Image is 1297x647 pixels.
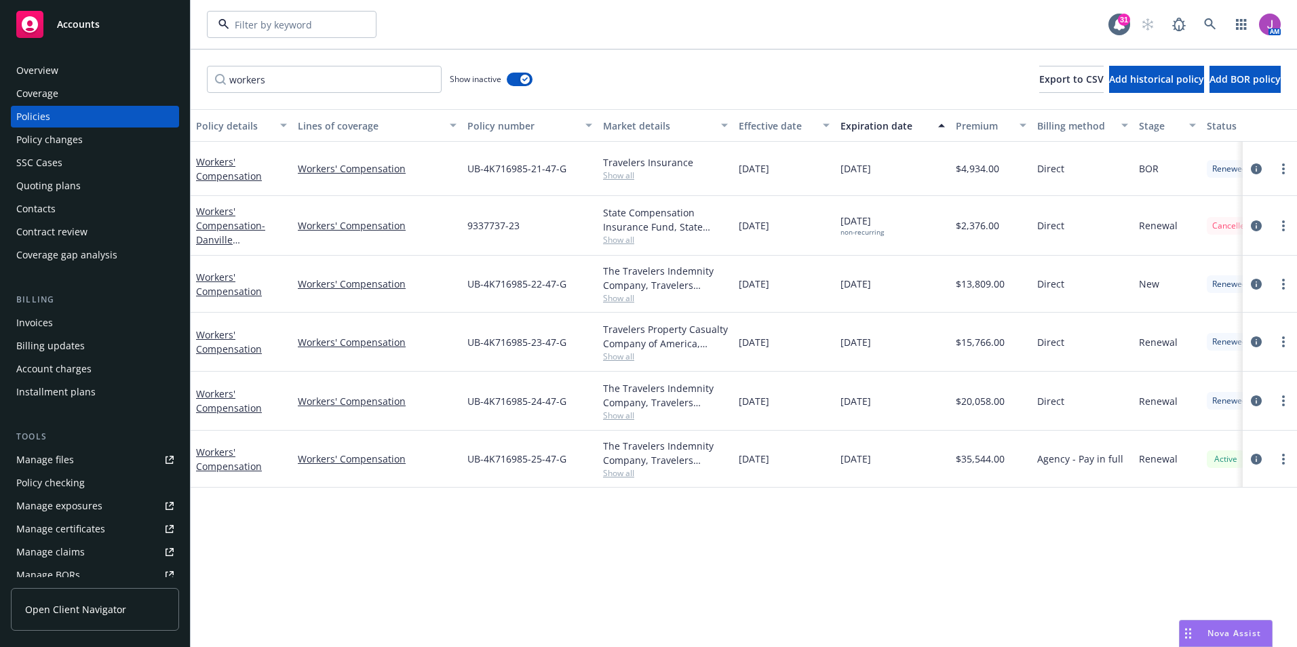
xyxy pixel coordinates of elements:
[16,129,83,151] div: Policy changes
[1139,119,1181,133] div: Stage
[467,218,520,233] span: 9337737-23
[11,129,179,151] a: Policy changes
[57,19,100,30] span: Accounts
[196,328,262,355] a: Workers' Compensation
[16,518,105,540] div: Manage certificates
[1032,109,1134,142] button: Billing method
[1134,109,1201,142] button: Stage
[11,175,179,197] a: Quoting plans
[956,452,1005,466] span: $35,544.00
[11,244,179,266] a: Coverage gap analysis
[1212,278,1247,290] span: Renewed
[1212,336,1247,348] span: Renewed
[11,312,179,334] a: Invoices
[16,60,58,81] div: Overview
[467,119,577,133] div: Policy number
[739,119,815,133] div: Effective date
[1209,66,1281,93] button: Add BOR policy
[603,322,728,351] div: Travelers Property Casualty Company of America, Travelers Insurance, Assured Partners
[11,449,179,471] a: Manage files
[11,541,179,563] a: Manage claims
[1037,119,1113,133] div: Billing method
[229,18,349,32] input: Filter by keyword
[450,73,501,85] span: Show inactive
[956,394,1005,408] span: $20,058.00
[16,83,58,104] div: Coverage
[298,452,457,466] a: Workers' Compensation
[1039,66,1104,93] button: Export to CSV
[16,106,50,128] div: Policies
[739,335,769,349] span: [DATE]
[1207,627,1261,639] span: Nova Assist
[840,394,871,408] span: [DATE]
[835,109,950,142] button: Expiration date
[16,244,117,266] div: Coverage gap analysis
[467,161,566,176] span: UB-4K716985-21-47-G
[1248,451,1264,467] a: circleInformation
[11,60,179,81] a: Overview
[603,410,728,421] span: Show all
[467,277,566,291] span: UB-4K716985-22-47-G
[11,198,179,220] a: Contacts
[1228,11,1255,38] a: Switch app
[1037,452,1123,466] span: Agency - Pay in full
[16,449,74,471] div: Manage files
[603,234,728,246] span: Show all
[11,293,179,307] div: Billing
[1180,621,1197,646] div: Drag to move
[598,109,733,142] button: Market details
[298,218,457,233] a: Workers' Compensation
[1134,11,1161,38] a: Start snowing
[16,312,53,334] div: Invoices
[292,109,462,142] button: Lines of coverage
[739,452,769,466] span: [DATE]
[16,564,80,586] div: Manage BORs
[11,335,179,357] a: Billing updates
[1139,218,1178,233] span: Renewal
[11,564,179,586] a: Manage BORs
[16,472,85,494] div: Policy checking
[11,518,179,540] a: Manage certificates
[1197,11,1224,38] a: Search
[16,541,85,563] div: Manage claims
[298,161,457,176] a: Workers' Compensation
[1207,119,1290,133] div: Status
[11,5,179,43] a: Accounts
[1037,161,1064,176] span: Direct
[956,218,999,233] span: $2,376.00
[462,109,598,142] button: Policy number
[1259,14,1281,35] img: photo
[11,472,179,494] a: Policy checking
[1275,334,1292,350] a: more
[467,335,566,349] span: UB-4K716985-23-47-G
[840,214,884,237] span: [DATE]
[1139,335,1178,349] span: Renewal
[16,198,56,220] div: Contacts
[840,228,884,237] div: non-recurring
[1248,218,1264,234] a: circleInformation
[1275,161,1292,177] a: more
[11,221,179,243] a: Contract review
[603,119,713,133] div: Market details
[11,83,179,104] a: Coverage
[840,335,871,349] span: [DATE]
[603,439,728,467] div: The Travelers Indemnity Company, Travelers Insurance, Assured Partners
[1109,66,1204,93] button: Add historical policy
[603,351,728,362] span: Show all
[16,358,92,380] div: Account charges
[1209,73,1281,85] span: Add BOR policy
[11,430,179,444] div: Tools
[1248,334,1264,350] a: circleInformation
[840,119,930,133] div: Expiration date
[16,335,85,357] div: Billing updates
[1037,218,1064,233] span: Direct
[1212,453,1239,465] span: Active
[1139,277,1159,291] span: New
[1139,394,1178,408] span: Renewal
[196,205,266,275] a: Workers' Compensation
[1248,276,1264,292] a: circleInformation
[11,152,179,174] a: SSC Cases
[298,335,457,349] a: Workers' Compensation
[1037,394,1064,408] span: Direct
[11,495,179,517] a: Manage exposures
